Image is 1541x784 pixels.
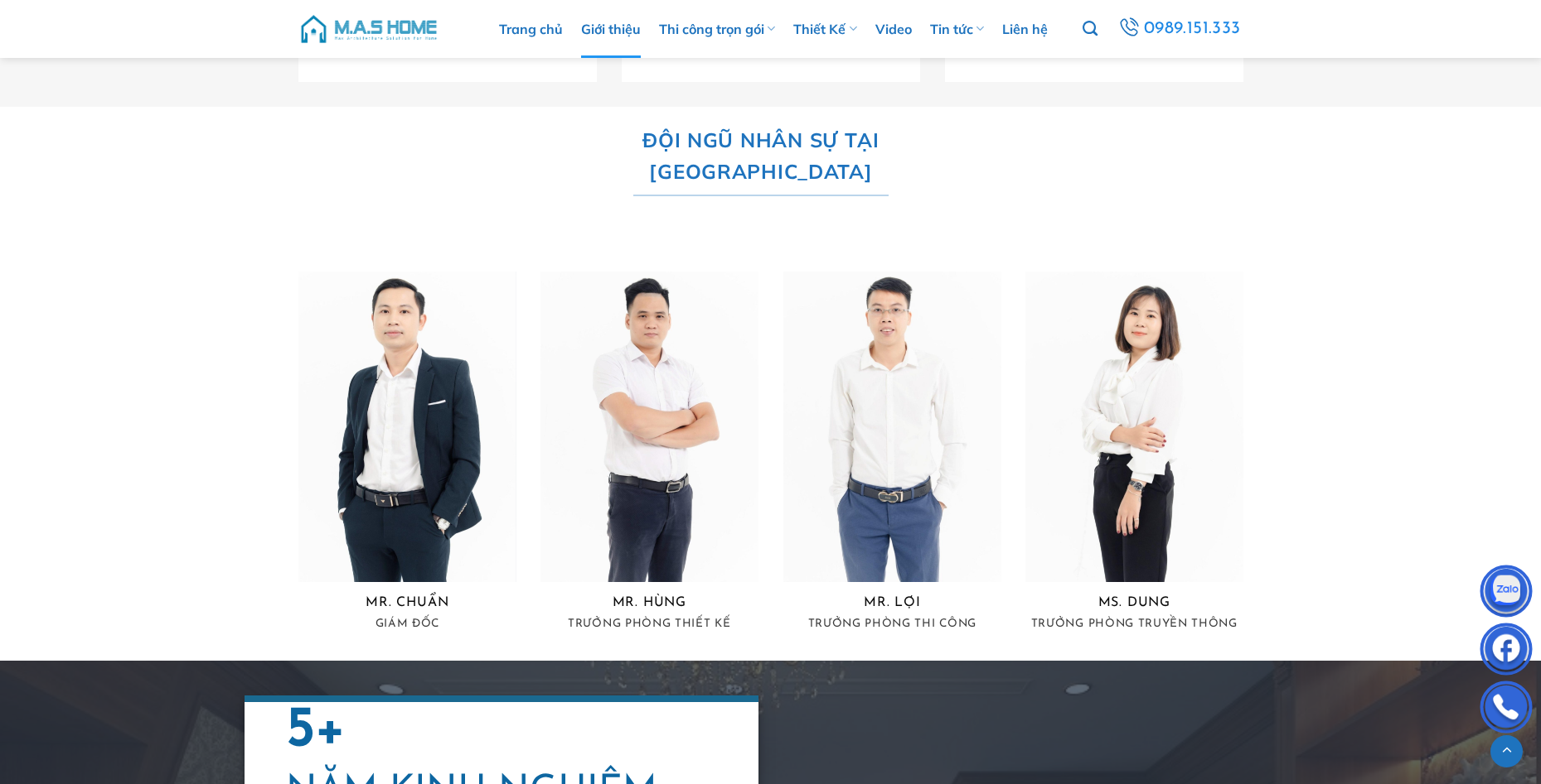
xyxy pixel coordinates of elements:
[783,272,1001,582] img: Giới thiệu 122
[1481,627,1531,676] img: Facebook
[298,596,516,612] h5: MR. chuẩn
[1025,618,1243,630] h6: Trưởng phòng truyền thông
[540,596,758,612] h5: MR. HÙNG
[540,272,758,582] img: Giới thiệu 121
[1481,685,1531,734] img: Phone
[298,618,516,630] h6: Giám đốc
[1083,12,1098,46] a: Tìm kiếm
[286,704,346,759] strong: 5+
[1490,735,1523,767] a: Lên đầu trang
[1481,569,1531,618] img: Zalo
[298,272,516,582] img: Giới thiệu 120
[540,618,758,630] h6: Trưởng phòng thiết kế
[1025,272,1243,582] img: Giới thiệu 123
[783,596,1001,612] h5: MR. LỢI
[1025,596,1243,612] h5: MS. DUNG
[548,124,974,188] span: đội ngũ nhân sự tại [GEOGRAPHIC_DATA]
[298,4,439,54] img: M.A.S HOME – Tổng Thầu Thiết Kế Và Xây Nhà Trọn Gói
[1144,15,1241,43] span: 0989.151.333
[1116,14,1243,44] a: 0989.151.333
[783,618,1001,630] h6: Trưởng Phòng Thi Công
